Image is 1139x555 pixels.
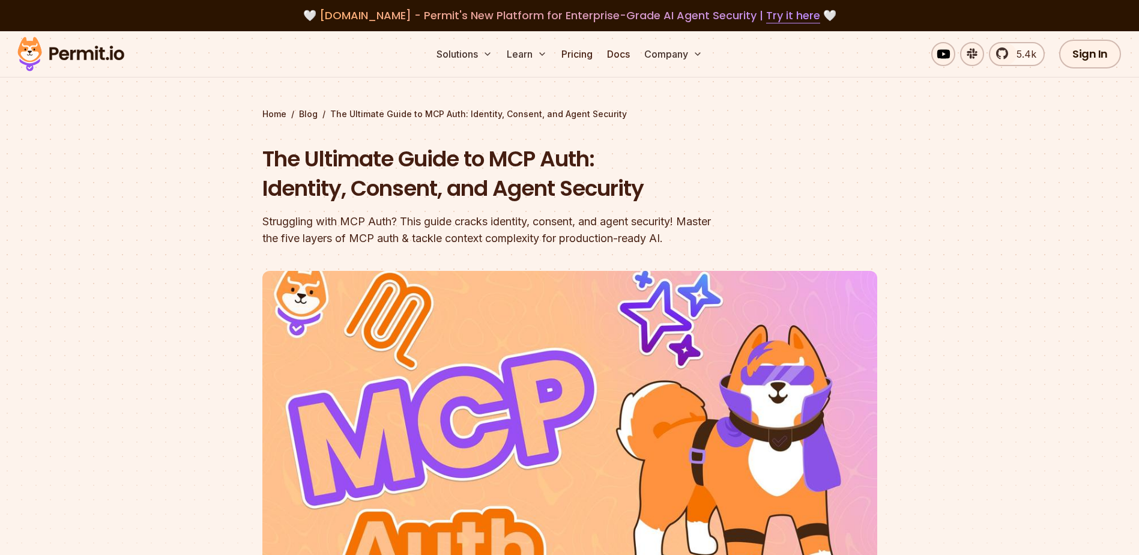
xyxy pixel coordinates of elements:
[299,108,318,120] a: Blog
[432,42,497,66] button: Solutions
[12,34,130,74] img: Permit logo
[319,8,820,23] span: [DOMAIN_NAME] - Permit's New Platform for Enterprise-Grade AI Agent Security |
[29,7,1110,24] div: 🤍 🤍
[557,42,597,66] a: Pricing
[262,144,724,204] h1: The Ultimate Guide to MCP Auth: Identity, Consent, and Agent Security
[989,42,1045,66] a: 5.4k
[766,8,820,23] a: Try it here
[1059,40,1121,68] a: Sign In
[1009,47,1036,61] span: 5.4k
[602,42,635,66] a: Docs
[502,42,552,66] button: Learn
[262,108,877,120] div: / /
[639,42,707,66] button: Company
[262,213,724,247] div: Struggling with MCP Auth? This guide cracks identity, consent, and agent security! Master the fiv...
[262,108,286,120] a: Home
